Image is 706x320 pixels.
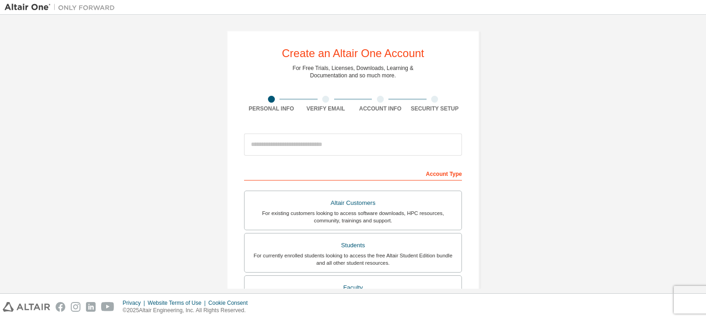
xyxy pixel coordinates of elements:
div: For existing customers looking to access software downloads, HPC resources, community, trainings ... [250,209,456,224]
div: Students [250,239,456,252]
img: instagram.svg [71,302,80,312]
div: Account Type [244,166,462,180]
div: Faculty [250,281,456,294]
div: Security Setup [408,105,462,112]
div: Verify Email [299,105,353,112]
img: youtube.svg [101,302,114,312]
div: For Free Trials, Licenses, Downloads, Learning & Documentation and so much more. [293,64,414,79]
div: Personal Info [244,105,299,112]
div: Altair Customers [250,197,456,209]
div: Create an Altair One Account [282,48,424,59]
img: altair_logo.svg [3,302,50,312]
div: Website Terms of Use [148,299,208,307]
img: linkedin.svg [86,302,96,312]
div: Cookie Consent [208,299,253,307]
img: Altair One [5,3,120,12]
div: Account Info [353,105,408,112]
div: For currently enrolled students looking to access the free Altair Student Edition bundle and all ... [250,252,456,267]
img: facebook.svg [56,302,65,312]
p: © 2025 Altair Engineering, Inc. All Rights Reserved. [123,307,253,314]
div: Privacy [123,299,148,307]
